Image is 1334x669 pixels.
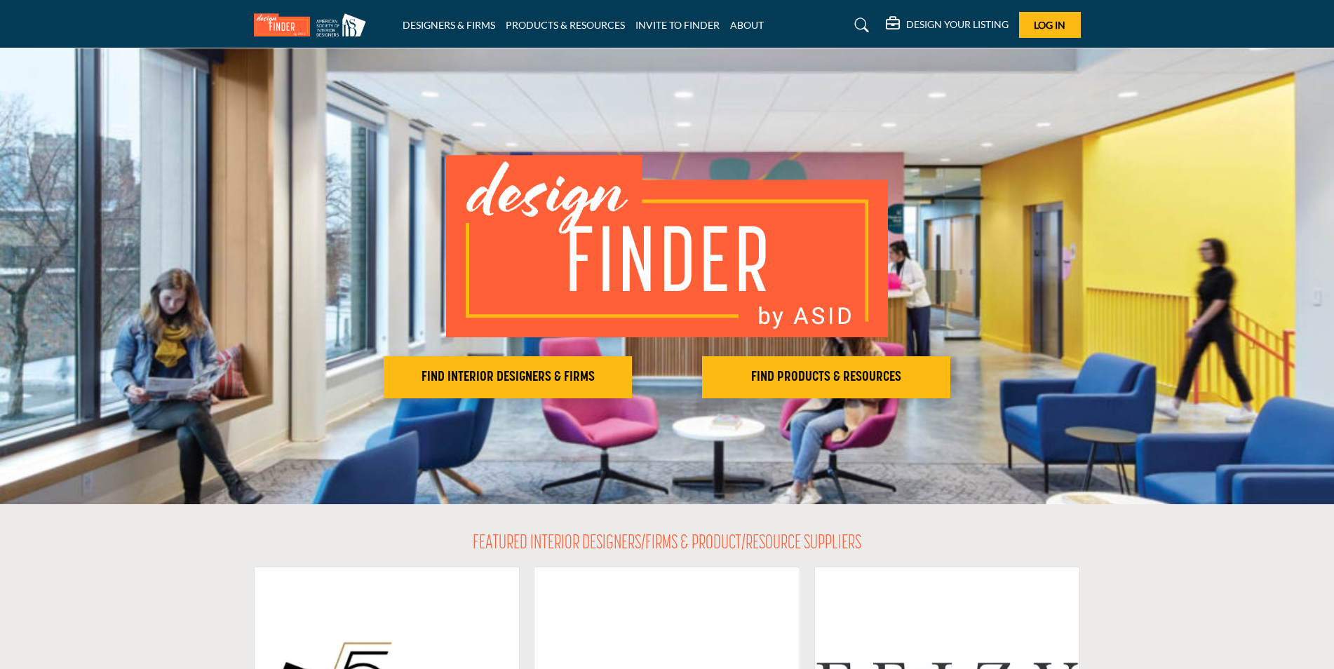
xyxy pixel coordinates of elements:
[841,14,878,36] a: Search
[730,19,764,31] a: ABOUT
[1019,12,1081,38] button: Log In
[706,369,946,386] h2: FIND PRODUCTS & RESOURCES
[388,369,628,386] h2: FIND INTERIOR DESIGNERS & FIRMS
[886,17,1009,34] div: DESIGN YOUR LISTING
[702,356,950,398] button: FIND PRODUCTS & RESOURCES
[384,356,632,398] button: FIND INTERIOR DESIGNERS & FIRMS
[446,155,888,337] img: image
[403,19,495,31] a: DESIGNERS & FIRMS
[635,19,720,31] a: INVITE TO FINDER
[254,13,373,36] img: Site Logo
[906,18,1009,31] h5: DESIGN YOUR LISTING
[473,532,861,556] h2: FEATURED INTERIOR DESIGNERS/FIRMS & PRODUCT/RESOURCE SUPPLIERS
[1034,19,1065,31] span: Log In
[506,19,625,31] a: PRODUCTS & RESOURCES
